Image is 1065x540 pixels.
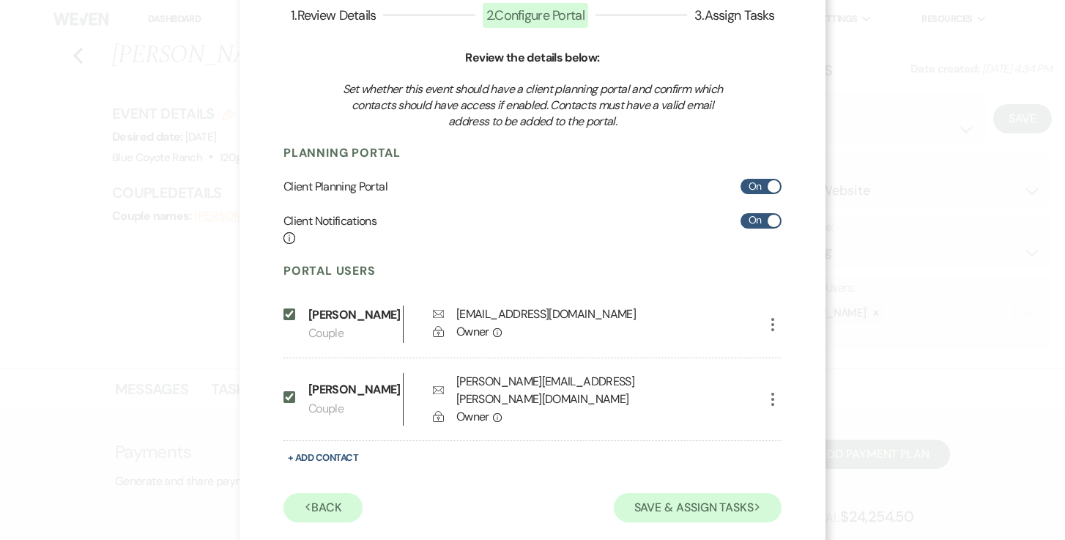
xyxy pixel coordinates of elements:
[456,306,636,323] div: [EMAIL_ADDRESS][DOMAIN_NAME]
[283,179,387,195] h6: Client Planning Portal
[456,323,786,341] div: Owner
[283,145,782,161] h4: Planning Portal
[694,7,774,24] span: 3 . Assign Tasks
[614,493,782,522] button: Save & Assign Tasks
[687,9,782,22] button: 3.Assign Tasks
[456,373,682,408] div: [PERSON_NAME][EMAIL_ADDRESS][PERSON_NAME][DOMAIN_NAME]
[308,306,396,325] p: [PERSON_NAME]
[749,211,762,229] span: On
[308,324,403,343] p: Couple
[283,213,376,246] h6: Client Notifications
[333,81,732,130] h3: Set whether this event should have a client planning portal and confirm which contacts should hav...
[483,3,588,28] span: 2 . Configure Portal
[308,380,396,399] p: [PERSON_NAME]
[475,9,595,22] button: 2.Configure Portal
[283,493,363,522] button: Back
[308,399,403,418] p: Couple
[283,263,782,279] h4: Portal Users
[749,177,762,196] span: On
[283,50,782,66] h6: Review the details below:
[456,408,786,426] div: Owner
[283,448,363,467] button: + Add Contact
[283,9,383,22] button: 1.Review Details
[291,7,376,24] span: 1 . Review Details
